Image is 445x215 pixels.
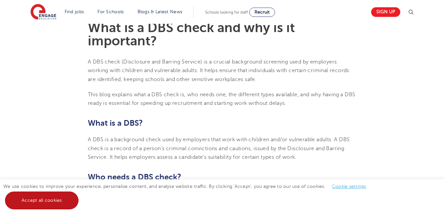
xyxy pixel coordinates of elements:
[138,9,183,14] a: Blogs & Latest News
[88,59,349,82] span: A DBS check (Disclosure and Barring Service) is a crucial background screening used by employers ...
[3,184,373,203] span: We use cookies to improve your experience, personalise content, and analyse website traffic. By c...
[5,192,79,209] a: Accept all cookies
[88,118,143,128] b: What is a DBS?
[97,9,124,14] a: For Schools
[371,7,400,17] a: Sign up
[332,184,366,189] a: Cookie settings
[88,137,350,160] span: A DBS is a background check used by employers that work with children and/or vulnerable adults. A...
[88,21,357,48] h1: What is a DBS check and why is it important?
[88,92,355,106] span: This blog explains what a DBS check is, who needs one, the different types available, and why hav...
[65,9,84,14] a: Find jobs
[88,172,181,182] b: Who needs a DBS check?
[205,10,248,15] span: Schools looking for staff
[30,4,56,21] img: Engage Education
[249,8,275,17] a: Recruit
[254,10,270,15] span: Recruit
